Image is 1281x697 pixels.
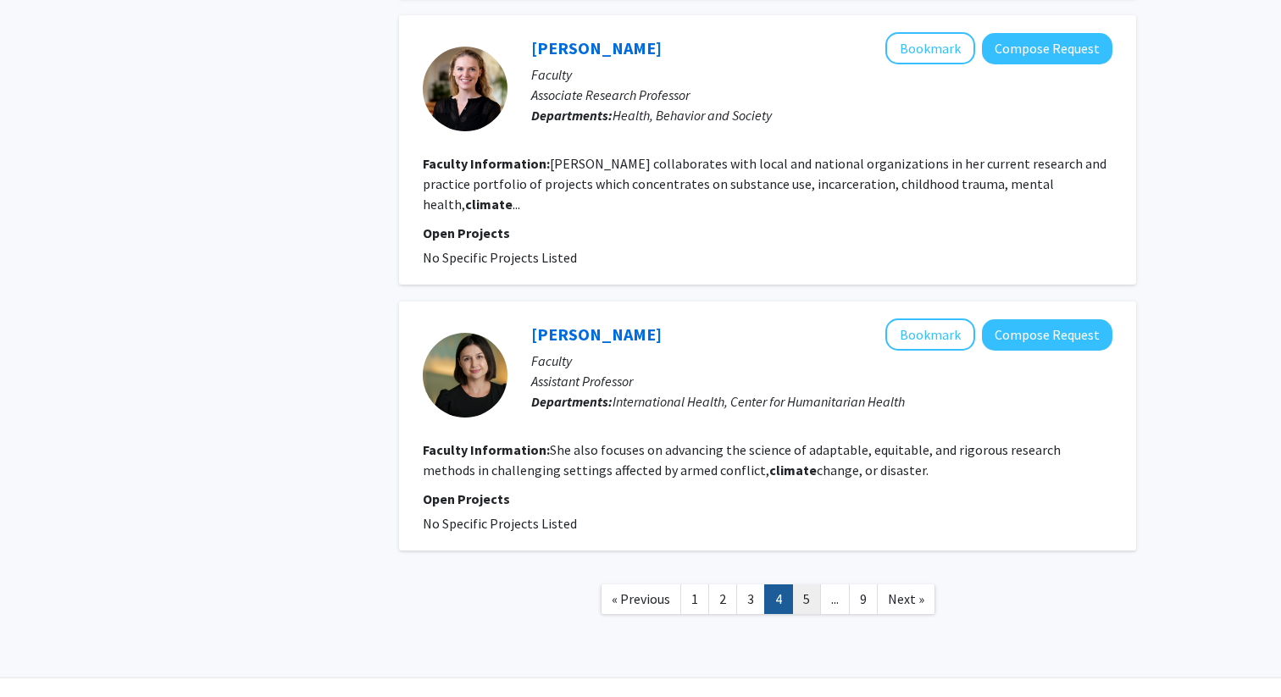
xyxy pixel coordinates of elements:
[849,584,878,614] a: 9
[423,515,577,532] span: No Specific Projects Listed
[736,584,765,614] a: 3
[423,249,577,266] span: No Specific Projects Listed
[531,107,613,124] b: Departments:
[708,584,737,614] a: 2
[423,441,1061,478] fg-read-more: She also focuses on advancing the science of adaptable, equitable, and rigorous research methods ...
[465,196,513,213] b: climate
[423,223,1112,243] p: Open Projects
[982,33,1112,64] button: Compose Request to Lauren Dayton
[612,590,670,607] span: « Previous
[531,64,1112,85] p: Faculty
[888,590,924,607] span: Next »
[531,371,1112,391] p: Assistant Professor
[531,351,1112,371] p: Faculty
[613,393,905,410] span: International Health, Center for Humanitarian Health
[982,319,1112,351] button: Compose Request to Kathryn Falb
[885,32,975,64] button: Add Lauren Dayton to Bookmarks
[531,393,613,410] b: Departments:
[831,590,839,607] span: ...
[423,441,550,458] b: Faculty Information:
[601,584,681,614] a: Previous
[13,621,72,684] iframe: Chat
[680,584,709,614] a: 1
[531,85,1112,105] p: Associate Research Professor
[423,155,550,172] b: Faculty Information:
[531,324,662,345] a: [PERSON_NAME]
[423,155,1106,213] fg-read-more: [PERSON_NAME] collaborates with local and national organizations in her current research and prac...
[877,584,935,614] a: Next
[764,584,793,614] a: 4
[399,567,1136,636] nav: Page navigation
[885,318,975,351] button: Add Kathryn Falb to Bookmarks
[423,489,1112,509] p: Open Projects
[792,584,821,614] a: 5
[613,107,772,124] span: Health, Behavior and Society
[769,462,817,478] b: climate
[531,37,662,58] a: [PERSON_NAME]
